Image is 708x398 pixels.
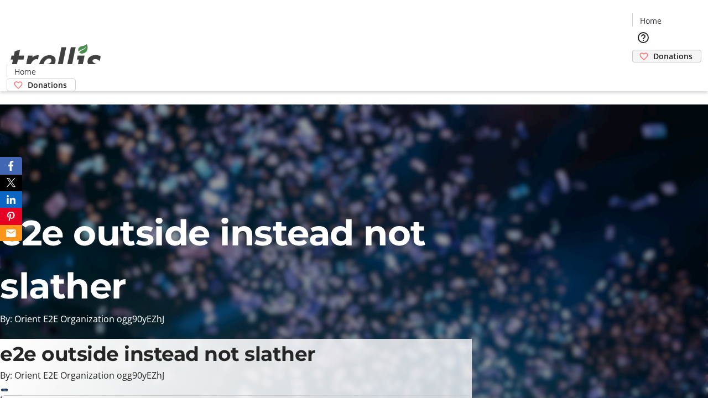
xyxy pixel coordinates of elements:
span: Donations [653,50,693,62]
a: Donations [632,50,701,62]
a: Home [633,15,668,27]
img: Orient E2E Organization ogg90yEZhJ's Logo [7,32,105,87]
button: Cart [632,62,654,85]
span: Home [14,66,36,77]
a: Donations [7,78,76,91]
button: Help [632,27,654,49]
span: Donations [28,79,67,91]
span: Home [640,15,662,27]
a: Home [7,66,43,77]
